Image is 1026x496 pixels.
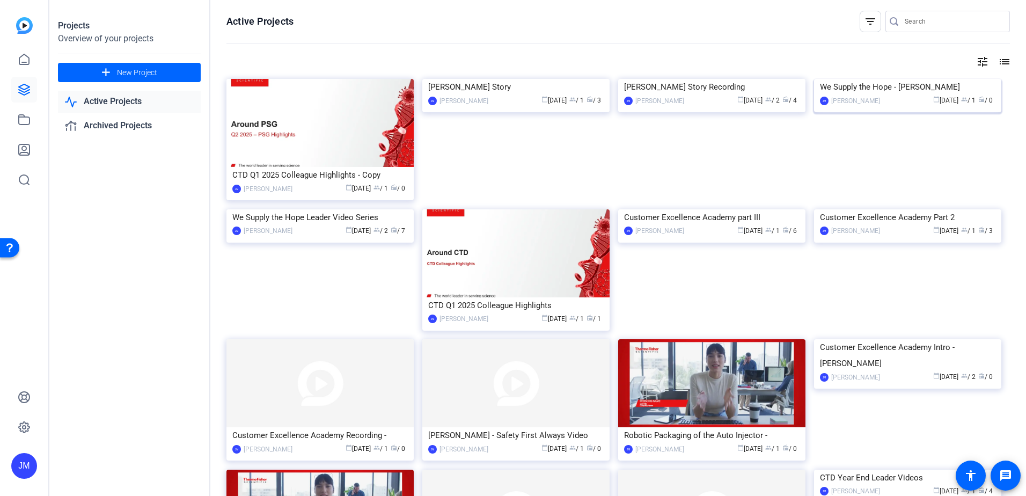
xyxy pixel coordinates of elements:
div: [PERSON_NAME] Story [428,79,604,95]
span: / 0 [978,373,993,381]
span: / 1 [569,445,584,453]
div: [PERSON_NAME] [831,225,880,236]
span: [DATE] [541,445,567,453]
span: calendar_today [541,96,548,103]
div: JM [820,227,829,235]
div: [PERSON_NAME] [831,372,880,383]
h1: Active Projects [226,15,294,28]
span: [DATE] [933,227,958,235]
span: [DATE] [933,97,958,104]
span: / 0 [391,185,405,192]
span: radio [782,227,789,233]
div: [PERSON_NAME] [635,96,684,106]
span: calendar_today [933,487,940,493]
mat-icon: message [999,469,1012,482]
div: [PERSON_NAME] [439,313,488,324]
div: Customer Excellence Academy Part 2 [820,209,995,225]
span: radio [391,444,397,451]
div: [PERSON_NAME] [439,96,488,106]
div: JM [232,445,241,454]
div: [PERSON_NAME] [635,444,684,455]
div: We Supply the Hope - [PERSON_NAME] [820,79,995,95]
span: [DATE] [541,315,567,323]
span: calendar_today [737,96,744,103]
span: group [569,96,576,103]
span: / 4 [782,97,797,104]
div: JM [428,445,437,454]
span: / 1 [373,185,388,192]
div: [PERSON_NAME] [831,96,880,106]
div: JM [428,315,437,323]
span: / 0 [587,445,601,453]
span: group [961,227,968,233]
span: calendar_today [541,444,548,451]
span: radio [587,96,593,103]
span: / 2 [961,373,976,381]
span: group [765,444,772,451]
a: Archived Projects [58,115,201,137]
span: radio [978,373,985,379]
span: calendar_today [737,444,744,451]
div: Projects [58,19,201,32]
span: group [373,184,380,191]
span: / 1 [765,227,780,235]
mat-icon: add [99,66,113,79]
span: / 1 [961,227,976,235]
div: CTD Q1 2025 Colleague Highlights [428,297,604,313]
div: We Supply the Hope Leader Video Series [232,209,408,225]
span: [DATE] [737,97,763,104]
span: [DATE] [541,97,567,104]
span: group [373,227,380,233]
span: / 1 [961,97,976,104]
span: [DATE] [737,227,763,235]
mat-icon: filter_list [864,15,877,28]
span: [DATE] [346,185,371,192]
span: / 3 [978,227,993,235]
span: / 0 [391,445,405,453]
img: blue-gradient.svg [16,17,33,34]
span: radio [782,444,789,451]
span: [DATE] [933,487,958,495]
span: / 1 [373,445,388,453]
mat-icon: tune [976,55,989,68]
mat-icon: accessibility [964,469,977,482]
span: group [961,373,968,379]
div: [PERSON_NAME] - Safety First Always Video [428,427,604,443]
div: [PERSON_NAME] [439,444,488,455]
div: JM [232,227,241,235]
span: radio [391,227,397,233]
div: CTD Q1 2025 Colleague Highlights - Copy [232,167,408,183]
span: / 1 [961,487,976,495]
span: / 7 [391,227,405,235]
input: Search [905,15,1001,28]
div: Customer Excellence Academy Intro - [PERSON_NAME] [820,339,995,371]
span: group [569,315,576,321]
span: [DATE] [737,445,763,453]
span: calendar_today [346,184,352,191]
span: radio [978,96,985,103]
span: / 1 [569,97,584,104]
span: radio [782,96,789,103]
span: group [373,444,380,451]
span: calendar_today [933,373,940,379]
span: / 3 [587,97,601,104]
span: group [569,444,576,451]
div: JM [820,97,829,105]
span: radio [587,315,593,321]
span: group [765,227,772,233]
span: calendar_today [346,227,352,233]
div: [PERSON_NAME] [244,184,292,194]
span: calendar_today [737,227,744,233]
span: / 2 [373,227,388,235]
span: / 1 [569,315,584,323]
span: [DATE] [933,373,958,381]
span: / 6 [782,227,797,235]
span: group [961,96,968,103]
div: JM [11,453,37,479]
span: / 2 [765,97,780,104]
button: New Project [58,63,201,82]
span: radio [978,227,985,233]
div: JM [820,373,829,382]
span: / 1 [765,445,780,453]
a: Active Projects [58,91,201,113]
